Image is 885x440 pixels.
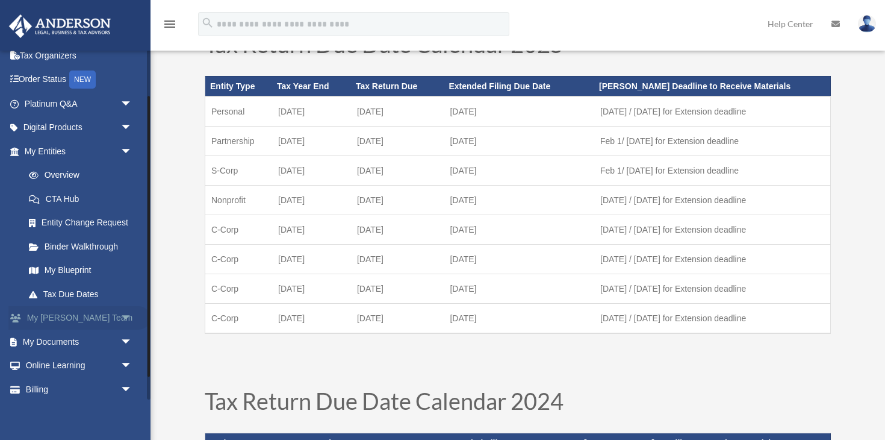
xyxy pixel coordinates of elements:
[201,16,214,30] i: search
[205,186,273,215] td: Nonprofit
[351,304,444,334] td: [DATE]
[5,14,114,38] img: Anderson Advisors Platinum Portal
[351,156,444,186] td: [DATE]
[17,234,151,259] a: Binder Walkthrough
[8,116,151,140] a: Digital Productsarrow_drop_down
[351,215,444,245] td: [DATE]
[444,304,594,334] td: [DATE]
[8,139,151,163] a: My Entitiesarrow_drop_down
[163,21,177,31] a: menu
[205,274,273,304] td: C-Corp
[120,139,144,164] span: arrow_drop_down
[272,304,351,334] td: [DATE]
[8,68,151,92] a: Order StatusNEW
[272,186,351,215] td: [DATE]
[444,96,594,127] td: [DATE]
[8,92,151,116] a: Platinum Q&Aarrow_drop_down
[444,76,594,96] th: Extended Filing Due Date
[594,127,830,156] td: Feb 1/ [DATE] for Extension deadline
[444,186,594,215] td: [DATE]
[594,76,830,96] th: [PERSON_NAME] Deadline to Receive Materials
[8,354,151,378] a: Online Learningarrow_drop_down
[594,186,830,215] td: [DATE] / [DATE] for Extension deadline
[272,76,351,96] th: Tax Year End
[163,17,177,31] i: menu
[69,71,96,89] div: NEW
[594,156,830,186] td: Feb 1/ [DATE] for Extension deadline
[8,330,151,354] a: My Documentsarrow_drop_down
[17,187,151,211] a: CTA Hub
[444,274,594,304] td: [DATE]
[351,76,444,96] th: Tax Return Due
[205,215,273,245] td: C-Corp
[351,96,444,127] td: [DATE]
[272,274,351,304] td: [DATE]
[272,215,351,245] td: [DATE]
[594,245,830,274] td: [DATE] / [DATE] for Extension deadline
[272,127,351,156] td: [DATE]
[205,245,273,274] td: C-Corp
[120,116,144,140] span: arrow_drop_down
[120,330,144,354] span: arrow_drop_down
[351,186,444,215] td: [DATE]
[272,245,351,274] td: [DATE]
[351,127,444,156] td: [DATE]
[444,215,594,245] td: [DATE]
[272,156,351,186] td: [DATE]
[351,274,444,304] td: [DATE]
[444,127,594,156] td: [DATE]
[594,215,830,245] td: [DATE] / [DATE] for Extension deadline
[8,43,151,68] a: Tax Organizers
[594,304,830,334] td: [DATE] / [DATE] for Extension deadline
[444,156,594,186] td: [DATE]
[8,377,151,401] a: Billingarrow_drop_down
[120,306,144,331] span: arrow_drop_down
[17,211,151,235] a: Entity Change Request
[17,163,151,187] a: Overview
[594,96,830,127] td: [DATE] / [DATE] for Extension deadline
[120,377,144,402] span: arrow_drop_down
[205,96,273,127] td: Personal
[205,127,273,156] td: Partnership
[120,354,144,379] span: arrow_drop_down
[444,245,594,274] td: [DATE]
[17,259,151,283] a: My Blueprint
[351,245,444,274] td: [DATE]
[205,156,273,186] td: S-Corp
[205,304,273,334] td: C-Corp
[272,96,351,127] td: [DATE]
[120,92,144,116] span: arrow_drop_down
[858,15,876,33] img: User Pic
[205,76,273,96] th: Entity Type
[8,306,151,330] a: My [PERSON_NAME] Teamarrow_drop_down
[594,274,830,304] td: [DATE] / [DATE] for Extension deadline
[205,389,831,418] h1: Tax Return Due Date Calendar 2024
[17,282,144,306] a: Tax Due Dates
